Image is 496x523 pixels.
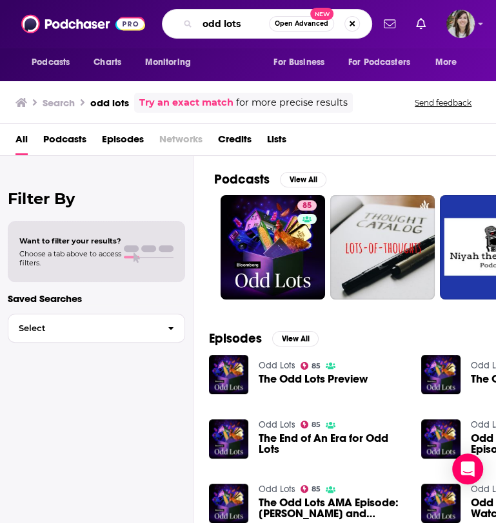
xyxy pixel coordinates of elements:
[43,129,86,155] a: Podcasts
[301,485,321,493] a: 85
[446,10,475,38] span: Logged in as devinandrade
[221,195,325,300] a: 85
[209,484,248,523] img: The Odd Lots AMA Episode: Tracy and Joe Answer Listener Questions
[421,355,461,394] img: The Odd Lots Variety Show
[144,53,190,71] span: Monitoring
[8,189,185,208] h2: Filter By
[209,419,248,459] img: The End of An Era for Odd Lots
[259,484,295,495] a: Odd Lots
[312,363,321,369] span: 85
[32,53,70,71] span: Podcasts
[162,9,372,39] div: Search podcasts, credits, & more...
[446,10,475,38] button: Show profile menu
[411,13,431,35] a: Show notifications dropdown
[15,129,28,155] a: All
[214,171,270,187] h2: Podcasts
[19,249,121,267] span: Choose a tab above to access filters.
[379,13,401,35] a: Show notifications dropdown
[8,292,185,305] p: Saved Searches
[19,236,121,245] span: Want to filter your results?
[43,97,75,109] h3: Search
[280,172,326,187] button: View All
[421,419,461,459] img: Odd Lots Revisited: Our First Episode with Tom Keene
[236,95,348,110] span: for more precise results
[426,50,473,75] button: open menu
[312,422,321,428] span: 85
[135,50,207,75] button: open menu
[446,10,475,38] img: User Profile
[159,129,203,155] span: Networks
[85,50,129,75] a: Charts
[259,419,295,430] a: Odd Lots
[259,433,406,455] a: The End of An Era for Odd Lots
[259,360,295,371] a: Odd Lots
[273,53,324,71] span: For Business
[297,200,317,211] a: 85
[340,50,429,75] button: open menu
[267,129,286,155] a: Lists
[269,16,334,32] button: Open AdvancedNew
[8,324,157,332] span: Select
[94,53,121,71] span: Charts
[301,362,321,370] a: 85
[259,497,406,519] span: The Odd Lots AMA Episode: [PERSON_NAME] and [PERSON_NAME] Listener Questions
[264,50,341,75] button: open menu
[8,314,185,343] button: Select
[301,421,321,428] a: 85
[259,497,406,519] a: The Odd Lots AMA Episode: Tracy and Joe Answer Listener Questions
[348,53,410,71] span: For Podcasters
[218,129,252,155] a: Credits
[310,8,333,20] span: New
[259,374,368,385] a: The Odd Lots Preview
[197,14,269,34] input: Search podcasts, credits, & more...
[23,50,86,75] button: open menu
[102,129,144,155] a: Episodes
[303,200,312,213] span: 85
[272,331,319,347] button: View All
[209,355,248,394] img: The Odd Lots Preview
[275,21,328,27] span: Open Advanced
[421,484,461,523] img: Odd Lots Live: What to Watch on Election Night and Beyond
[411,97,475,108] button: Send feedback
[21,12,145,36] img: Podchaser - Follow, Share and Rate Podcasts
[452,453,483,484] div: Open Intercom Messenger
[435,53,457,71] span: More
[139,95,233,110] a: Try an exact match
[209,330,319,347] a: EpisodesView All
[209,330,262,347] h2: Episodes
[312,486,321,492] span: 85
[214,171,326,187] a: PodcastsView All
[90,97,129,109] h3: odd lots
